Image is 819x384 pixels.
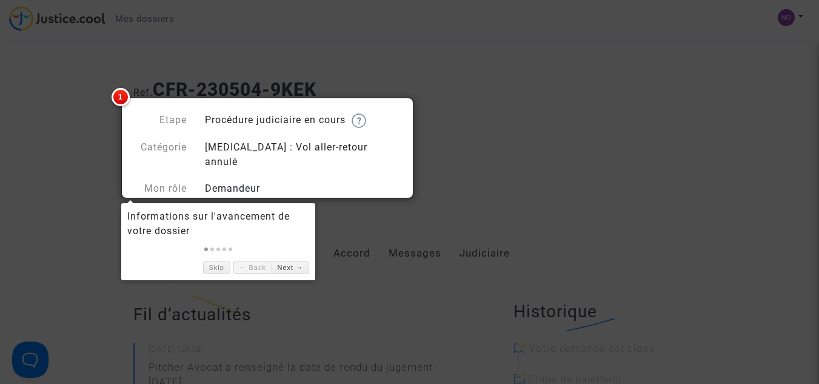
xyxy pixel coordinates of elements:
[272,261,309,274] a: Next →
[124,181,196,196] div: Mon rôle
[196,181,410,196] div: Demandeur
[112,88,130,106] span: 1
[203,261,230,274] a: Skip
[124,113,196,128] div: Etape
[233,261,272,274] a: ← Back
[352,113,366,128] img: help.svg
[196,113,410,128] div: Procédure judiciaire en cours
[196,140,410,169] div: [MEDICAL_DATA] : Vol aller-retour annulé
[124,140,196,169] div: Catégorie
[127,209,309,238] div: Informations sur l'avancement de votre dossier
